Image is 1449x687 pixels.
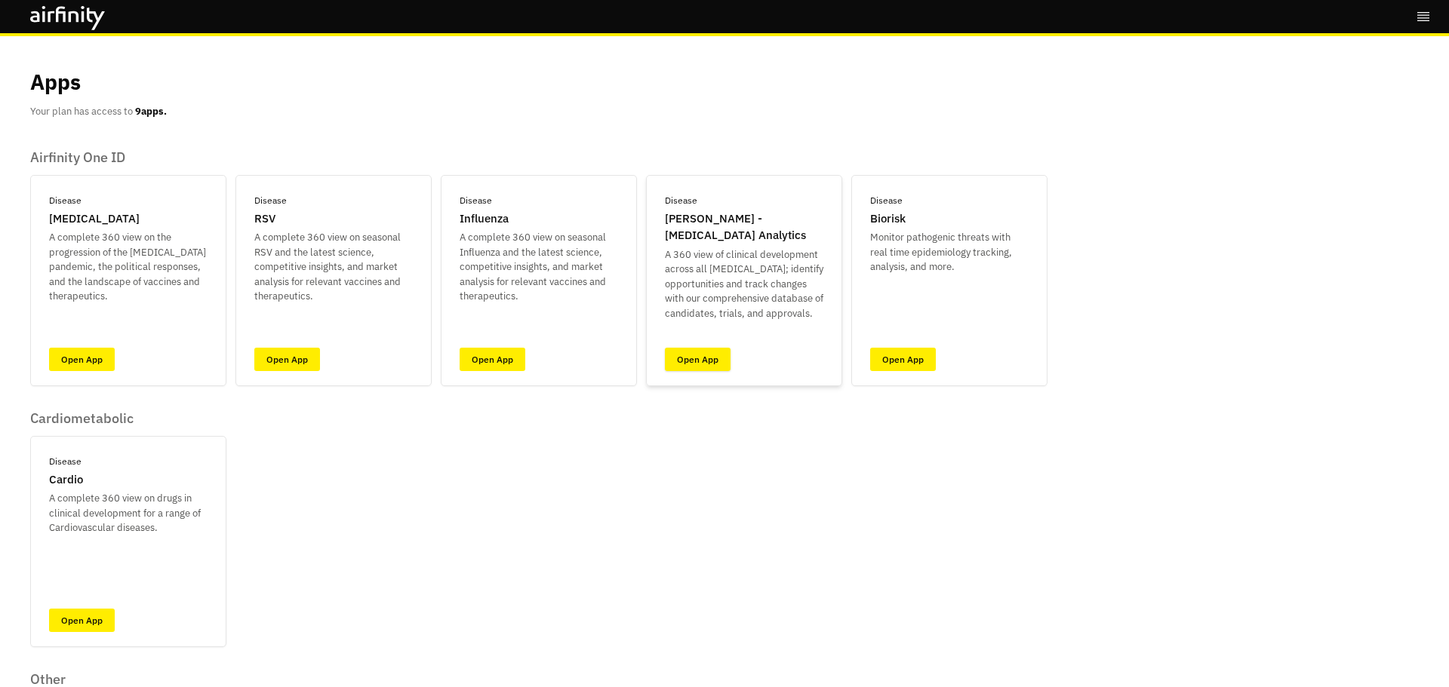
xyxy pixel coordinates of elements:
b: 9 apps. [135,105,167,118]
a: Open App [665,348,731,371]
p: Airfinity One ID [30,149,1048,166]
a: Open App [49,348,115,371]
p: Disease [49,455,82,468]
p: Apps [30,66,81,98]
p: Biorisk [870,210,906,228]
p: RSV [254,210,275,228]
a: Open App [460,348,525,371]
p: Disease [665,194,697,207]
p: Monitor pathogenic threats with real time epidemiology tracking, analysis, and more. [870,230,1029,274]
p: A complete 360 view on drugs in clinical development for a range of Cardiovascular diseases. [49,491,208,535]
p: Influenza [460,210,509,228]
p: A complete 360 view on seasonal RSV and the latest science, competitive insights, and market anal... [254,230,413,304]
p: A 360 view of clinical development across all [MEDICAL_DATA]; identify opportunities and track ch... [665,247,823,321]
a: Open App [49,609,115,632]
p: Disease [870,194,903,207]
a: Open App [254,348,320,371]
a: Open App [870,348,936,371]
p: Disease [254,194,287,207]
p: A complete 360 view on seasonal Influenza and the latest science, competitive insights, and marke... [460,230,618,304]
p: A complete 360 view on the progression of the [MEDICAL_DATA] pandemic, the political responses, a... [49,230,208,304]
p: Disease [49,194,82,207]
p: [PERSON_NAME] - [MEDICAL_DATA] Analytics [665,210,823,244]
p: [MEDICAL_DATA] [49,210,140,228]
p: Your plan has access to [30,104,167,119]
p: Cardiometabolic [30,410,226,427]
p: Disease [460,194,492,207]
p: Cardio [49,471,83,489]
